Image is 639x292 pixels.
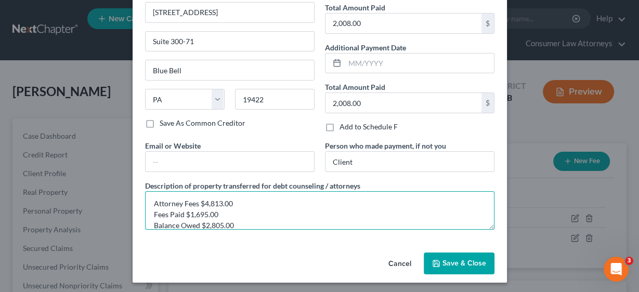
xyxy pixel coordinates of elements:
[325,93,481,113] input: 0.00
[145,180,360,191] label: Description of property transferred for debt counseling / attorneys
[604,257,629,282] iframe: Intercom live chat
[325,2,385,13] label: Total Amount Paid
[146,32,314,51] input: Apt, Suite, etc...
[146,152,314,171] input: --
[325,42,406,53] label: Additional Payment Date
[481,93,494,113] div: $
[146,3,314,22] input: Enter address...
[424,253,494,274] button: Save & Close
[325,14,481,33] input: 0.00
[481,14,494,33] div: $
[345,54,494,73] input: MM/YYYY
[145,140,201,151] label: Email or Website
[146,60,314,80] input: Enter city...
[380,254,420,274] button: Cancel
[325,152,494,171] input: --
[235,89,315,110] input: Enter zip...
[325,82,385,92] label: Total Amount Paid
[442,259,486,268] span: Save & Close
[325,140,446,151] label: Person who made payment, if not you
[340,122,398,132] label: Add to Schedule F
[625,257,633,265] span: 3
[160,118,245,128] label: Save As Common Creditor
